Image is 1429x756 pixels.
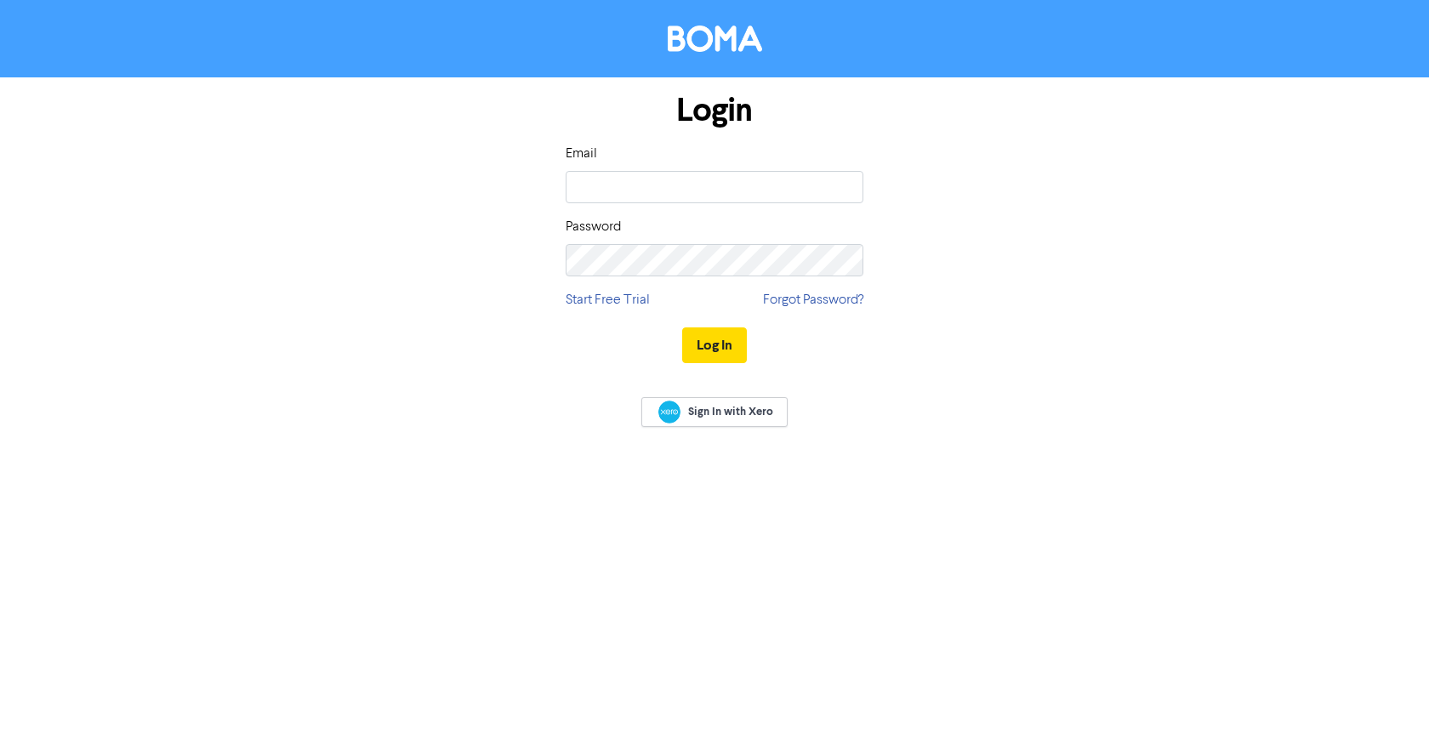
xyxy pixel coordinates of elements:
label: Password [566,217,621,237]
img: Xero logo [658,401,680,423]
h1: Login [566,91,863,130]
span: Sign In with Xero [688,404,773,419]
img: BOMA Logo [668,26,762,52]
label: Email [566,144,597,164]
button: Log In [682,327,747,363]
a: Sign In with Xero [641,397,788,427]
a: Forgot Password? [763,290,863,310]
a: Start Free Trial [566,290,650,310]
